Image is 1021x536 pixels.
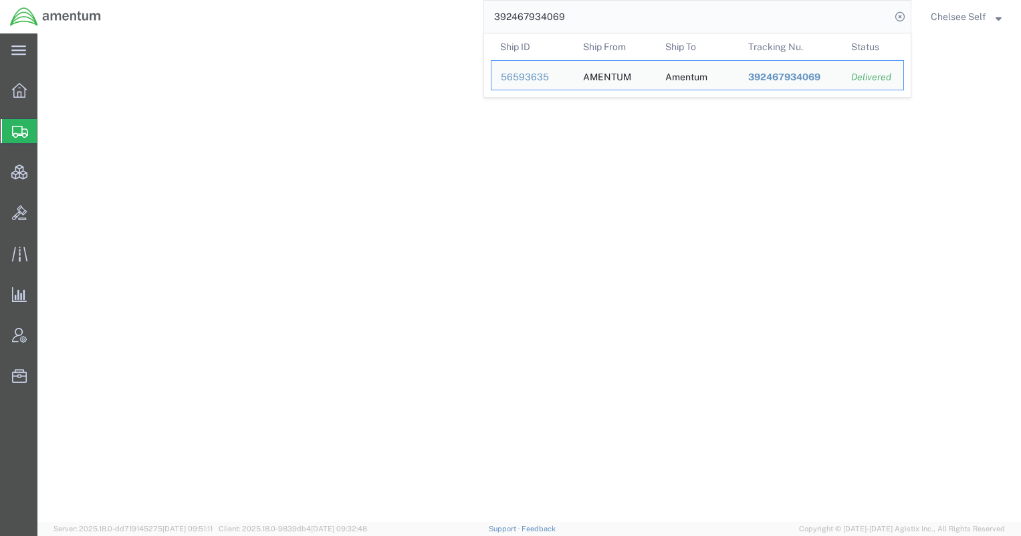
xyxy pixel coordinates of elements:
div: AMENTUM [583,61,631,90]
img: logo [9,7,102,27]
span: [DATE] 09:51:11 [162,525,213,533]
a: Feedback [522,525,556,533]
a: Support [489,525,522,533]
div: 392467934069 [748,70,833,84]
span: [DATE] 09:32:48 [311,525,367,533]
input: Search for shipment number, reference number [484,1,891,33]
span: 392467934069 [748,72,820,82]
span: Server: 2025.18.0-dd719145275 [53,525,213,533]
span: Copyright © [DATE]-[DATE] Agistix Inc., All Rights Reserved [799,523,1005,535]
th: Ship To [656,33,739,60]
div: Delivered [851,70,894,84]
span: Chelsee Self [931,9,986,24]
th: Tracking Nu. [739,33,842,60]
button: Chelsee Self [930,9,1002,25]
iframe: FS Legacy Container [37,33,1021,522]
div: Amentum [665,61,707,90]
th: Ship From [574,33,657,60]
div: 56593635 [501,70,564,84]
span: Client: 2025.18.0-9839db4 [219,525,367,533]
th: Ship ID [491,33,574,60]
table: Search Results [491,33,911,97]
th: Status [842,33,904,60]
